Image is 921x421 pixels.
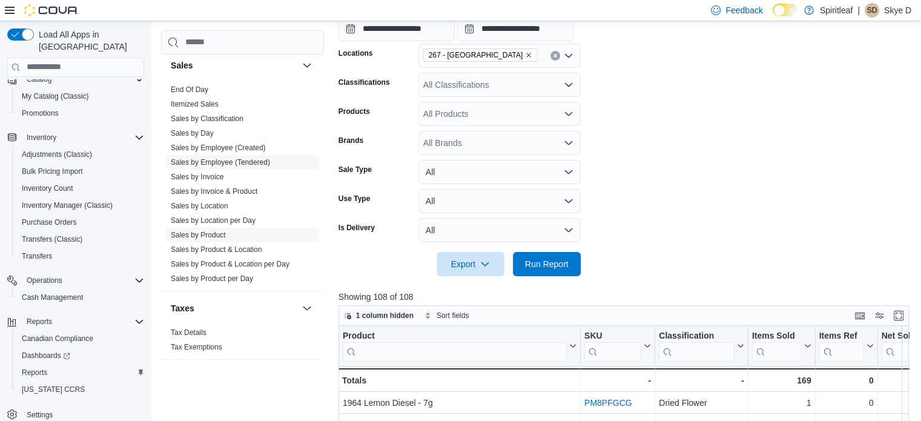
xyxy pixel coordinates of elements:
a: [US_STATE] CCRS [17,382,90,397]
a: Sales by Product per Day [171,274,253,283]
a: Sales by Invoice & Product [171,187,257,196]
a: Tax Details [171,328,206,337]
span: Reports [17,365,144,380]
span: Inventory Manager (Classic) [17,198,144,213]
a: Dashboards [12,347,149,364]
a: Promotions [17,106,64,121]
span: Adjustments (Classic) [17,147,144,162]
span: Inventory Count [17,181,144,196]
button: Display options [872,308,886,323]
label: Products [338,107,370,116]
div: Product [343,330,567,342]
div: Items Ref [819,330,863,342]
span: Sales by Employee (Created) [171,143,266,153]
a: Inventory Manager (Classic) [17,198,117,213]
p: Showing 108 of 108 [338,291,915,303]
span: Sort fields [437,311,469,320]
div: - [584,373,651,388]
span: Sales by Invoice [171,172,223,182]
span: Transfers (Classic) [17,232,144,247]
span: Operations [22,273,144,288]
button: Open list of options [564,109,573,119]
span: Load All Apps in [GEOGRAPHIC_DATA] [34,28,144,53]
input: Dark Mode [773,4,798,16]
span: Inventory [22,130,144,145]
button: Open list of options [564,51,573,61]
a: Sales by Location per Day [171,216,256,225]
span: Sales by Employee (Tendered) [171,157,270,167]
span: My Catalog (Classic) [22,91,89,101]
button: All [418,218,581,242]
div: Classification [659,330,734,342]
button: 1 column hidden [339,308,418,323]
button: Transfers (Classic) [12,231,149,248]
a: Sales by Classification [171,114,243,123]
input: Press the down key to open a popover containing a calendar. [338,17,455,41]
button: Open list of options [564,138,573,148]
button: Remove 267 - Cold Lake from selection in this group [525,51,532,59]
div: Skye D [865,3,879,18]
button: SKU [584,330,651,361]
a: Purchase Orders [17,215,82,230]
button: All [418,160,581,184]
button: Canadian Compliance [12,330,149,347]
span: 267 - [GEOGRAPHIC_DATA] [429,49,523,61]
span: Washington CCRS [17,382,144,397]
button: Sort fields [420,308,474,323]
div: 1964 Lemon Diesel - 7g [343,396,576,410]
button: Operations [22,273,67,288]
div: Items Sold [752,330,802,361]
button: Export [437,252,504,276]
span: Operations [27,276,62,285]
a: Sales by Product & Location [171,245,262,254]
span: Purchase Orders [22,217,77,227]
a: PM8PFGCG [584,398,632,408]
span: Sales by Product [171,230,226,240]
button: Product [343,330,576,361]
button: Sales [300,58,314,73]
a: Transfers (Classic) [17,232,87,247]
span: Itemized Sales [171,99,219,109]
div: Totals [342,373,576,388]
button: Taxes [171,302,297,314]
button: Cash Management [12,289,149,306]
button: Items Ref [819,330,873,361]
button: Purchase Orders [12,214,149,231]
button: Sales [171,59,297,71]
a: Sales by Employee (Created) [171,144,266,152]
button: Catalog [22,72,56,87]
button: Clear input [550,51,560,61]
button: Inventory [2,129,149,146]
button: Operations [2,272,149,289]
button: Open list of options [564,80,573,90]
p: Spiritleaf [820,3,853,18]
span: Tax Exemptions [171,342,222,352]
a: Sales by Day [171,129,214,138]
a: Transfers [17,249,57,264]
span: Sales by Day [171,128,214,138]
button: Inventory [22,130,61,145]
span: Canadian Compliance [22,334,93,343]
span: Dashboards [22,351,70,360]
span: Catalog [27,75,51,84]
span: [US_STATE] CCRS [22,385,85,394]
span: SD [867,3,877,18]
button: [US_STATE] CCRS [12,381,149,398]
a: Sales by Product & Location per Day [171,260,289,268]
button: Items Sold [752,330,811,361]
span: Reports [27,317,52,327]
a: Inventory Count [17,181,78,196]
span: Transfers (Classic) [22,234,82,244]
button: Reports [12,364,149,381]
img: Cova [24,4,79,16]
span: Reports [22,368,47,377]
div: Classification [659,330,734,361]
span: Promotions [22,108,59,118]
a: Sales by Location [171,202,228,210]
a: Cash Management [17,290,88,305]
a: Dashboards [17,348,75,363]
span: Cash Management [17,290,144,305]
button: Catalog [2,71,149,88]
